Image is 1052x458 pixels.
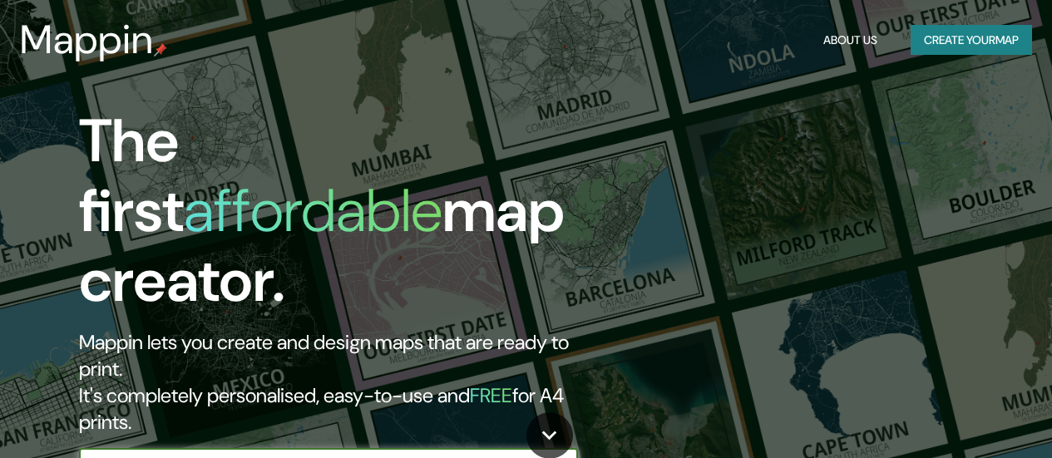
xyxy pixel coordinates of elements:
button: About Us [817,25,884,56]
h2: Mappin lets you create and design maps that are ready to print. It's completely personalised, eas... [79,329,605,436]
img: mappin-pin [154,43,167,57]
h3: Mappin [20,17,154,63]
button: Create yourmap [911,25,1032,56]
h1: The first map creator. [79,106,605,329]
h1: affordable [184,172,442,249]
h5: FREE [470,382,512,408]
